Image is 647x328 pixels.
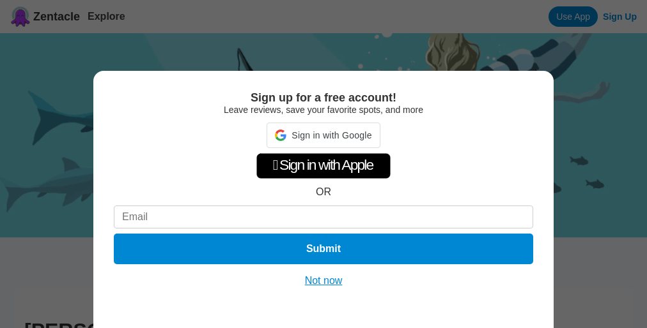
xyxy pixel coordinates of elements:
[292,130,371,140] span: Sign in with Google
[114,205,533,228] input: Email
[114,105,533,115] div: Leave reviews, save your favorite spots, and more
[301,274,347,287] button: Not now
[114,91,533,105] div: Sign up for a free account!
[114,234,533,264] button: Submit
[256,153,391,179] div: Sign in with Apple
[316,186,331,198] div: OR
[267,123,380,148] div: Sign in with Google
